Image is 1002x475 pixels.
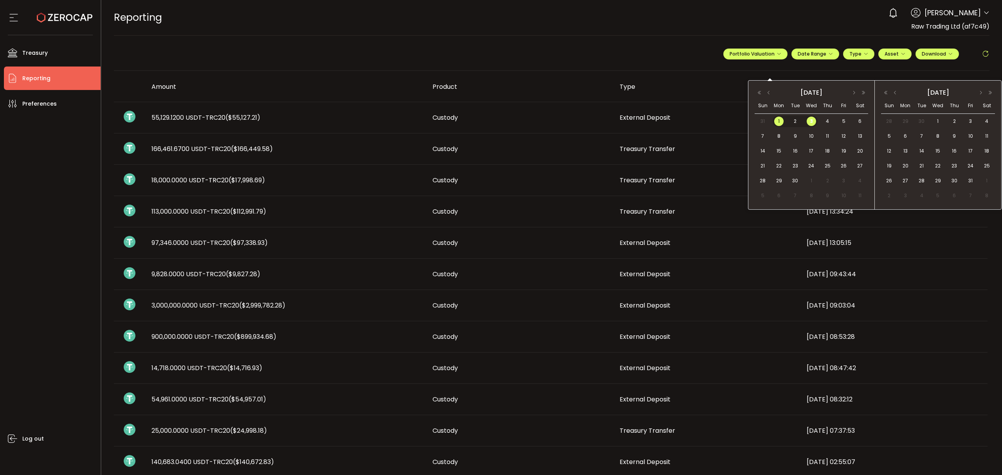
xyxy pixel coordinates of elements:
[839,161,849,171] span: 26
[787,98,803,114] th: Tue
[620,395,670,404] span: External Deposit
[620,176,675,185] span: Treasury Transfer
[22,47,48,59] span: Treasury
[620,113,670,122] span: External Deposit
[433,457,458,466] span: Custody
[897,98,914,114] th: Mon
[723,49,788,59] button: Portfolio Valuation
[124,205,135,216] img: usdt_portfolio.svg
[933,117,943,126] span: 1
[933,161,943,171] span: 22
[620,457,670,466] span: External Deposit
[807,176,816,185] span: 1
[963,437,1002,475] iframe: Chat Widget
[124,361,135,373] img: usdt_portfolio.svg
[901,146,910,156] span: 13
[982,161,991,171] span: 25
[758,191,768,200] span: 5
[885,191,894,200] span: 2
[791,176,800,185] span: 30
[124,455,135,467] img: usdt_portfolio.svg
[966,176,975,185] span: 31
[151,301,285,310] span: 3,000,000.0000 USDT-TRC20
[774,161,784,171] span: 22
[151,363,262,372] span: 14,718.0000 USDT-TRC20
[620,238,670,247] span: External Deposit
[433,426,458,435] span: Custody
[849,50,868,57] span: Type
[145,82,426,91] div: Amount
[124,330,135,342] img: usdt_portfolio.svg
[800,270,988,279] div: [DATE] 09:43:44
[901,161,910,171] span: 20
[823,191,832,200] span: 9
[925,7,981,18] span: [PERSON_NAME]
[855,117,865,126] span: 6
[803,98,819,114] th: Wed
[839,176,849,185] span: 3
[620,144,675,153] span: Treasury Transfer
[933,176,943,185] span: 29
[620,332,670,341] span: External Deposit
[124,173,135,185] img: usdt_portfolio.svg
[613,82,800,91] div: Type
[901,87,975,99] div: [DATE]
[982,131,991,141] span: 11
[962,98,979,114] th: Fri
[979,98,995,114] th: Sat
[433,395,458,404] span: Custody
[758,176,768,185] span: 28
[855,131,865,141] span: 13
[807,161,816,171] span: 24
[230,426,267,435] span: ($24,998.18)
[950,161,959,171] span: 23
[226,270,260,279] span: ($9,827.28)
[433,113,458,122] span: Custody
[930,98,946,114] th: Wed
[917,176,926,185] span: 28
[758,131,768,141] span: 7
[800,395,988,404] div: [DATE] 08:32:12
[791,49,839,59] button: Date Range
[855,191,865,200] span: 11
[917,117,926,126] span: 30
[878,49,912,59] button: Asset
[807,146,816,156] span: 17
[433,176,458,185] span: Custody
[151,238,268,247] span: 97,346.0000 USDT-TRC20
[124,392,135,404] img: usdt_portfolio.svg
[915,49,959,59] button: Download
[426,82,613,91] div: Product
[774,146,784,156] span: 15
[885,146,894,156] span: 12
[433,363,458,372] span: Custody
[620,301,670,310] span: External Deposit
[982,191,991,200] span: 8
[807,191,816,200] span: 8
[852,98,868,114] th: Sat
[800,80,988,93] div: Created At
[620,426,675,435] span: Treasury Transfer
[755,98,771,114] th: Sun
[914,98,930,114] th: Tue
[791,161,800,171] span: 23
[433,301,458,310] span: Custody
[807,131,816,141] span: 10
[229,395,266,404] span: ($54,957.01)
[950,117,959,126] span: 2
[843,49,874,59] button: Type
[151,457,274,466] span: 140,683.0400 USDT-TRC20
[124,299,135,310] img: usdt_portfolio.svg
[230,238,268,247] span: ($97,338.93)
[800,426,988,435] div: [DATE] 07:37:53
[950,176,959,185] span: 30
[151,270,260,279] span: 9,828.0000 USDT-TRC20
[800,457,988,466] div: [DATE] 02:55:07
[800,363,988,372] div: [DATE] 08:47:42
[620,363,670,372] span: External Deposit
[433,144,458,153] span: Custody
[730,50,781,57] span: Portfolio Valuation
[901,131,910,141] span: 6
[798,50,833,57] span: Date Range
